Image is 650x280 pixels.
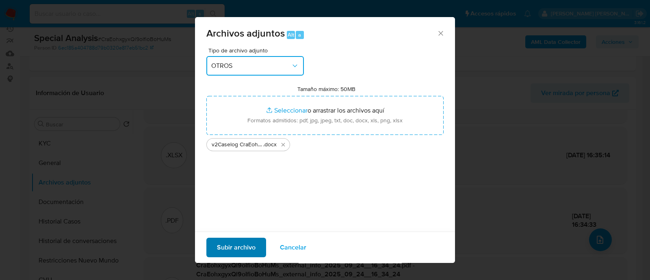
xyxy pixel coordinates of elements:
button: Subir archivo [206,238,266,257]
span: v2Caselog CraEohxgyxQl9oIfioBoHuMs_2025_09_19_14_15_01 [212,141,263,149]
label: Tamaño máximo: 50MB [297,85,355,93]
button: Cancelar [269,238,317,257]
button: Eliminar v2Caselog CraEohxgyxQl9oIfioBoHuMs_2025_09_19_14_15_01.docx [278,140,288,150]
button: Cerrar [437,29,444,37]
button: OTROS [206,56,304,76]
span: a [298,31,301,39]
span: Subir archivo [217,239,256,256]
ul: Archivos seleccionados [206,135,444,151]
span: Archivos adjuntos [206,26,285,40]
span: Cancelar [280,239,306,256]
span: Tipo de archivo adjunto [208,48,306,53]
span: .docx [263,141,277,149]
span: Alt [288,31,294,39]
span: OTROS [211,62,291,70]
